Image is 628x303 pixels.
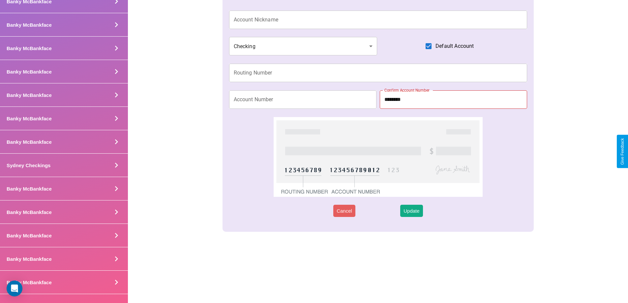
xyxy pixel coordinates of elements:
[7,45,52,51] h4: Banky McBankface
[7,139,52,145] h4: Banky McBankface
[7,209,52,215] h4: Banky McBankface
[274,117,482,197] img: check
[7,116,52,121] h4: Banky McBankface
[384,87,430,93] label: Confirm Account Number
[7,69,52,75] h4: Banky McBankface
[435,42,474,50] span: Default Account
[7,233,52,238] h4: Banky McBankface
[7,280,52,285] h4: Banky McBankface
[7,22,52,28] h4: Banky McBankface
[7,256,52,262] h4: Banky McBankface
[229,37,377,55] div: Checking
[620,138,625,165] div: Give Feedback
[400,205,423,217] button: Update
[7,163,50,168] h4: Sydney Checkings
[7,281,22,296] div: Open Intercom Messenger
[7,186,52,192] h4: Banky McBankface
[7,92,52,98] h4: Banky McBankface
[333,205,355,217] button: Cancel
